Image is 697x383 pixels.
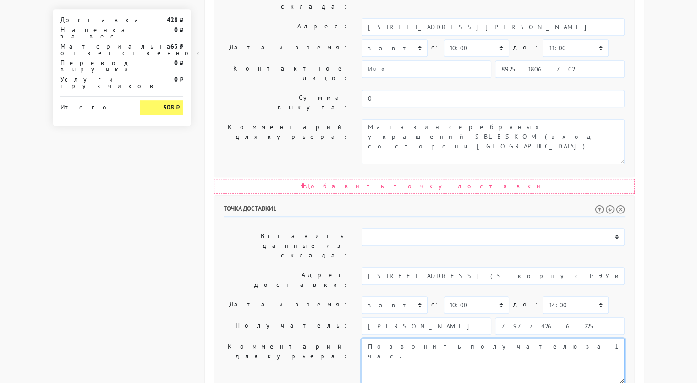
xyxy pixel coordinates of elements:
div: Материальная ответственность [54,43,133,56]
label: Адрес: [217,18,355,36]
label: до: [513,39,539,55]
label: Вставить данные из склада: [217,228,355,263]
div: Наценка за вес [54,27,133,39]
label: Получатель: [217,317,355,335]
label: c: [431,39,440,55]
label: Дата и время: [217,296,355,314]
div: Добавить точку доставки [214,179,635,194]
strong: 0 [174,75,177,83]
label: Сумма выкупа: [217,90,355,115]
strong: 508 [163,103,174,111]
div: Доставка [54,16,133,23]
label: Адрес доставки: [217,267,355,293]
strong: 0 [174,59,177,67]
input: Телефон [495,317,625,335]
div: Перевод выручки [54,60,133,72]
label: Комментарий для курьера: [217,119,355,164]
label: до: [513,296,539,312]
div: Итого [60,100,126,110]
span: 1 [273,204,277,213]
label: c: [431,296,440,312]
input: Имя [362,317,491,335]
strong: 63 [170,42,177,50]
h6: Точка доставки [224,205,625,217]
label: Контактное лицо: [217,60,355,86]
div: Услуги грузчиков [54,76,133,89]
input: Телефон [495,60,625,78]
input: Имя [362,60,491,78]
strong: 0 [174,26,177,34]
label: Дата и время: [217,39,355,57]
strong: 428 [166,16,177,24]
